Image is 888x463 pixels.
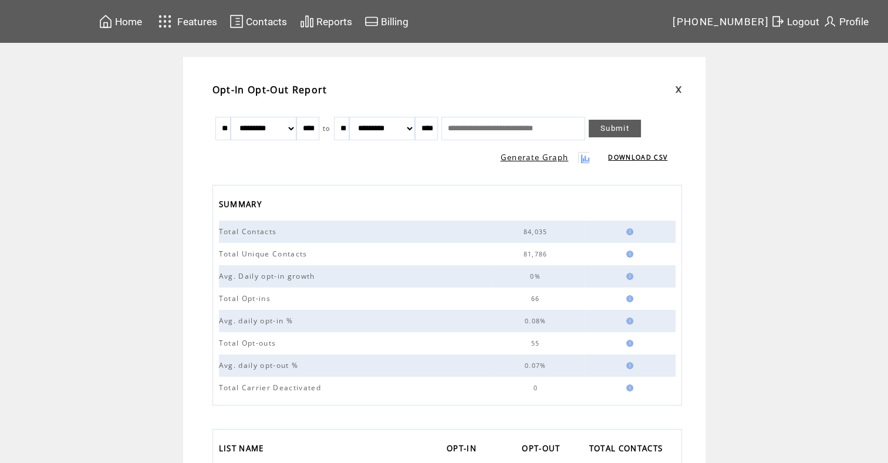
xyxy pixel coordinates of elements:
[623,251,633,258] img: help.gif
[99,14,113,29] img: home.svg
[522,440,563,459] span: OPT-OUT
[177,16,217,28] span: Features
[589,440,669,459] a: TOTAL CONTACTS
[300,14,314,29] img: chart.svg
[219,196,265,215] span: SUMMARY
[219,227,280,236] span: Total Contacts
[531,295,543,303] span: 66
[447,440,482,459] a: OPT-IN
[155,12,175,31] img: features.svg
[608,153,667,161] a: DOWNLOAD CSV
[525,317,549,325] span: 0.08%
[115,16,142,28] span: Home
[623,295,633,302] img: help.gif
[447,440,480,459] span: OPT-IN
[589,440,666,459] span: TOTAL CONTACTS
[363,12,410,31] a: Billing
[364,14,379,29] img: creidtcard.svg
[323,124,330,133] span: to
[623,384,633,391] img: help.gif
[839,16,869,28] span: Profile
[219,316,296,326] span: Avg. daily opt-in %
[589,120,641,137] a: Submit
[623,340,633,347] img: help.gif
[769,12,821,31] a: Logout
[821,12,870,31] a: Profile
[771,14,785,29] img: exit.svg
[316,16,352,28] span: Reports
[525,361,549,370] span: 0.07%
[381,16,408,28] span: Billing
[623,317,633,325] img: help.gif
[246,16,287,28] span: Contacts
[787,16,819,28] span: Logout
[228,12,289,31] a: Contacts
[219,271,318,281] span: Avg. Daily opt-in growth
[219,360,302,370] span: Avg. daily opt-out %
[623,273,633,280] img: help.gif
[97,12,144,31] a: Home
[219,440,270,459] a: LIST NAME
[219,383,324,393] span: Total Carrier Deactivated
[501,152,569,163] a: Generate Graph
[623,228,633,235] img: help.gif
[673,16,769,28] span: [PHONE_NUMBER]
[219,440,267,459] span: LIST NAME
[219,293,274,303] span: Total Opt-ins
[522,440,566,459] a: OPT-OUT
[533,384,540,392] span: 0
[219,249,310,259] span: Total Unique Contacts
[524,250,551,258] span: 81,786
[530,272,543,280] span: 0%
[623,362,633,369] img: help.gif
[298,12,354,31] a: Reports
[531,339,543,347] span: 55
[229,14,244,29] img: contacts.svg
[524,228,551,236] span: 84,035
[219,338,279,348] span: Total Opt-outs
[823,14,837,29] img: profile.svg
[153,10,220,33] a: Features
[212,83,327,96] span: Opt-In Opt-Out Report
